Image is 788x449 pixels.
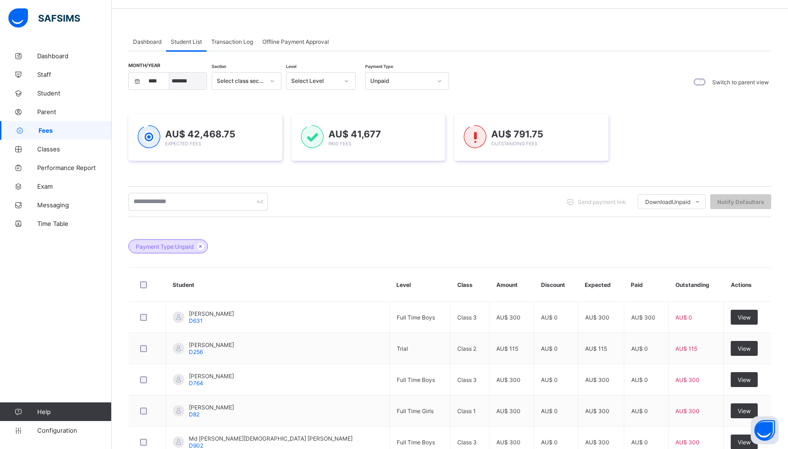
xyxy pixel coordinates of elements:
span: Class 3 [457,439,477,446]
span: AU$ 41,677 [328,129,381,140]
span: Paid Fees [328,141,351,146]
span: AU$ 0 [631,345,648,352]
span: Class 3 [457,376,477,383]
span: Dashboard [37,52,112,60]
span: Month/Year [128,62,160,68]
span: AU$ 300 [496,439,521,446]
span: Configuration [37,427,111,434]
span: Full Time Boys [397,376,435,383]
th: Level [389,268,450,302]
span: AU$ 300 [585,376,609,383]
span: Payment Type: Unpaid [136,243,194,250]
span: AU$ 300 [585,439,609,446]
span: Performance Report [37,164,112,171]
span: AU$ 300 [631,314,655,321]
span: D256 [189,348,203,355]
span: Student [37,89,112,97]
span: AU$ 0 [541,314,558,321]
span: Md [PERSON_NAME][DEMOGRAPHIC_DATA] [PERSON_NAME] [189,435,353,442]
button: Open asap [751,416,779,444]
span: View [738,314,751,321]
span: AU$ 0 [631,376,648,383]
span: Time Table [37,220,112,227]
span: AU$ 300 [496,376,521,383]
span: Parent [37,108,112,116]
span: Transaction Log [211,38,253,45]
span: Offline Payment Approval [262,38,329,45]
span: AU$ 300 [496,408,521,415]
span: Full Time Boys [397,439,435,446]
span: Expected Fees [165,141,201,146]
span: AU$ 0 [541,408,558,415]
span: Notify Defaulters [717,198,764,205]
span: AU$ 0 [541,345,558,352]
th: Student [166,268,390,302]
span: AU$ 0 [541,439,558,446]
span: [PERSON_NAME] [189,373,234,380]
span: Staff [37,71,112,78]
img: paid-1.3eb1404cbcb1d3b736510a26bbfa3ccb.svg [301,125,324,149]
span: AU$ 300 [585,314,609,321]
span: Send payment link [578,198,626,205]
span: Full Time Boys [397,314,435,321]
span: Trial [397,345,408,352]
span: AU$ 300 [676,408,700,415]
th: Amount [489,268,534,302]
span: AU$ 42,468.75 [165,129,235,140]
div: Select class section [217,78,264,85]
span: View [738,345,751,352]
th: Paid [624,268,668,302]
span: [PERSON_NAME] [189,310,234,317]
span: Level [286,64,296,69]
span: Student List [171,38,202,45]
span: Payment Type [365,64,393,69]
span: D764 [189,380,203,387]
span: AU$ 115 [676,345,698,352]
span: Download Unpaid [645,198,690,205]
th: Class [450,268,489,302]
th: Expected [578,268,624,302]
span: Class 1 [457,408,476,415]
span: View [738,376,751,383]
span: Class 2 [457,345,476,352]
span: AU$ 300 [496,314,521,321]
span: AU$ 0 [631,439,648,446]
span: AU$ 300 [585,408,609,415]
span: AU$ 300 [676,376,700,383]
img: safsims [8,8,80,28]
span: View [738,439,751,446]
span: Full Time Girls [397,408,434,415]
span: AU$ 0 [631,408,648,415]
img: expected-1.03dd87d44185fb6c27cc9b2570c10499.svg [138,125,160,149]
th: Outstanding [668,268,724,302]
span: Outstanding Fees [491,141,537,146]
span: Classes [37,145,112,153]
label: Switch to parent view [712,79,769,86]
img: outstanding-1.146d663e52f09953f639664a84e30106.svg [464,125,487,149]
span: Fees [39,127,112,134]
span: D902 [189,442,203,449]
span: Class 3 [457,314,477,321]
span: D82 [189,411,200,418]
th: Discount [534,268,578,302]
th: Actions [724,268,771,302]
span: Dashboard [133,38,161,45]
span: Exam [37,183,112,190]
span: View [738,408,751,415]
span: Help [37,408,111,415]
div: Select Level [291,78,339,85]
span: [PERSON_NAME] [189,404,234,411]
span: AU$ 300 [676,439,700,446]
span: AU$ 0 [676,314,693,321]
span: AU$ 0 [541,376,558,383]
span: AU$ 791.75 [491,129,543,140]
div: Unpaid [370,78,432,85]
span: AU$ 115 [585,345,607,352]
span: AU$ 115 [496,345,518,352]
span: Messaging [37,201,112,209]
span: D631 [189,317,203,324]
span: Section [212,64,226,69]
span: [PERSON_NAME] [189,341,234,348]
